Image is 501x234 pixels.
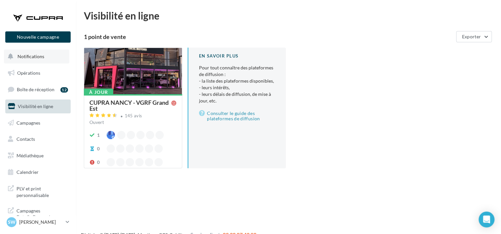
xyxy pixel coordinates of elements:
[89,119,104,125] span: Ouvert
[84,11,493,20] div: Visibilité en ligne
[18,103,53,109] span: Visibilité en ligne
[456,31,492,42] button: Exporter
[17,184,68,198] span: PLV et print personnalisable
[84,89,113,96] div: À jour
[479,212,494,227] div: Open Intercom Messenger
[89,99,171,111] div: CUPRA NANCY - VGRF Grand Est
[5,31,71,43] button: Nouvelle campagne
[5,216,71,228] a: SW [PERSON_NAME]
[17,153,44,158] span: Médiathèque
[17,54,44,59] span: Notifications
[8,219,16,225] span: SW
[199,84,275,91] li: - leurs intérêts,
[19,219,63,225] p: [PERSON_NAME]
[17,169,39,175] span: Calendrier
[17,120,40,125] span: Campagnes
[17,136,35,142] span: Contacts
[199,64,275,104] p: Pour tout connaître des plateformes de diffusion :
[125,114,142,118] div: 145 avis
[4,66,72,80] a: Opérations
[462,34,481,39] span: Exporter
[17,70,40,76] span: Opérations
[4,116,72,130] a: Campagnes
[4,165,72,179] a: Calendrier
[4,181,72,201] a: PLV et print personnalisable
[17,206,68,220] span: Campagnes DataOnDemand
[199,53,275,59] div: En savoir plus
[4,204,72,223] a: Campagnes DataOnDemand
[4,50,69,63] button: Notifications
[199,109,275,123] a: Consulter le guide des plateformes de diffusion
[97,145,100,152] div: 0
[199,91,275,104] li: - leurs délais de diffusion, de mise à jour, etc.
[89,112,177,120] a: 145 avis
[84,34,453,40] div: 1 point de vente
[199,78,275,84] li: - la liste des plateformes disponibles,
[4,132,72,146] a: Contacts
[4,82,72,97] a: Boîte de réception12
[97,132,100,138] div: 1
[4,99,72,113] a: Visibilité en ligne
[4,149,72,163] a: Médiathèque
[17,87,54,92] span: Boîte de réception
[60,87,68,93] div: 12
[97,159,100,166] div: 0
